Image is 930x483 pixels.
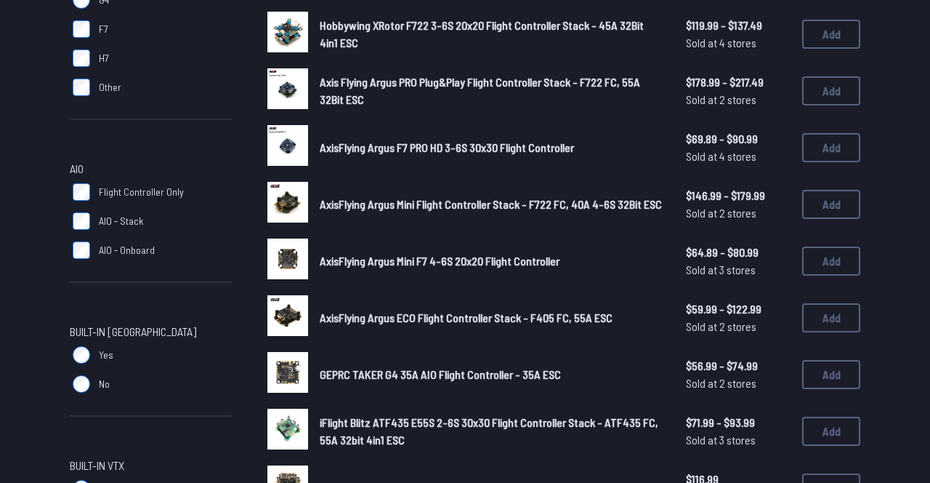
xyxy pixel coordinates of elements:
[320,18,644,49] span: Hobbywing XRotor F722 3-6S 20x20 Flight Controller Stack - 45A 32Bit 4in1 ESC
[267,182,308,223] img: image
[802,76,860,105] button: Add
[320,17,663,52] a: Hobbywing XRotor F722 3-6S 20x20 Flight Controller Stack - 45A 32Bit 4in1 ESC
[802,190,860,219] button: Add
[320,252,663,270] a: AxisFlying Argus Mini F7 4-6S 20x20 Flight Controller
[686,357,790,375] span: $56.99 - $74.99
[802,417,860,446] button: Add
[267,239,308,284] a: image
[267,352,308,397] a: image
[70,457,124,474] span: Built-in VTX
[267,125,308,166] img: image
[73,183,90,201] input: Flight Controller Only
[686,204,790,222] span: Sold at 2 stores
[320,367,561,381] span: GEPRC TAKER G4 35A AIO Flight Controller - 35A ESC
[320,309,663,327] a: AxisFlying Argus ECO Flight Controller Stack - F405 FC, 55A ESC
[686,261,790,279] span: Sold at 3 stores
[70,323,196,340] span: Built-in [GEOGRAPHIC_DATA]
[686,414,790,431] span: $71.99 - $93.99
[99,377,110,391] span: No
[320,366,663,383] a: GEPRC TAKER G4 35A AIO Flight Controller - 35A ESC
[267,295,308,336] img: image
[320,139,663,156] a: AxisFlying Argus F7 PRO HD 3-6S 30x30 Flight Controller
[267,409,308,454] a: image
[320,311,612,324] span: AxisFlying Argus ECO Flight Controller Stack - F405 FC, 55A ESC
[73,375,90,393] input: No
[686,34,790,52] span: Sold at 4 stores
[267,12,308,52] img: image
[320,197,662,211] span: AxisFlying Argus Mini Flight Controller Stack - F722 FC, 40A 4-6S 32Bit ESC
[267,352,308,393] img: image
[686,91,790,108] span: Sold at 2 stores
[320,196,663,213] a: AxisFlying Argus Mini Flight Controller Stack - F722 FC, 40A 4-6S 32Bit ESC
[99,51,109,65] span: H7
[802,360,860,389] button: Add
[320,75,640,106] span: Axis Flying Argus PRO Plug&Play Flight Controller Stack - F722 FC, 55A 32Bit ESC
[802,247,860,276] button: Add
[686,73,790,91] span: $178.99 - $217.49
[99,80,121,95] span: Other
[267,409,308,450] img: image
[73,79,90,96] input: Other
[267,12,308,57] a: image
[267,125,308,170] a: image
[320,414,663,449] a: iFlight Blitz ATF435 E55S 2-6S 30x30 Flight Controller Stack - ATF435 FC, 55A 32bit 4in1 ESC
[267,68,308,113] a: image
[70,160,84,177] span: AIO
[802,303,860,332] button: Add
[686,244,790,261] span: $64.89 - $80.99
[686,17,790,34] span: $119.99 - $137.49
[99,214,143,228] span: AIO - Stack
[73,242,90,259] input: AIO - Onboard
[267,239,308,279] img: image
[320,140,574,154] span: AxisFlying Argus F7 PRO HD 3-6S 30x30 Flight Controller
[686,148,790,165] span: Sold at 4 stores
[267,68,308,109] img: image
[99,348,113,362] span: Yes
[802,20,860,49] button: Add
[686,187,790,204] span: $146.99 - $179.99
[99,22,108,36] span: F7
[686,318,790,335] span: Sold at 2 stores
[686,130,790,148] span: $69.89 - $90.99
[802,133,860,162] button: Add
[320,415,658,447] span: iFlight Blitz ATF435 E55S 2-6S 30x30 Flight Controller Stack - ATF435 FC, 55A 32bit 4in1 ESC
[267,295,308,340] a: image
[686,375,790,392] span: Sold at 2 stores
[320,73,663,108] a: Axis Flying Argus PRO Plug&Play Flight Controller Stack - F722 FC, 55A 32Bit ESC
[73,20,90,38] input: F7
[73,49,90,67] input: H7
[73,212,90,230] input: AIO - Stack
[73,346,90,364] input: Yes
[320,254,559,268] span: AxisFlying Argus Mini F7 4-6S 20x20 Flight Controller
[99,243,155,258] span: AIO - Onboard
[686,431,790,449] span: Sold at 3 stores
[267,182,308,227] a: image
[686,300,790,318] span: $59.99 - $122.99
[99,185,184,199] span: Flight Controller Only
